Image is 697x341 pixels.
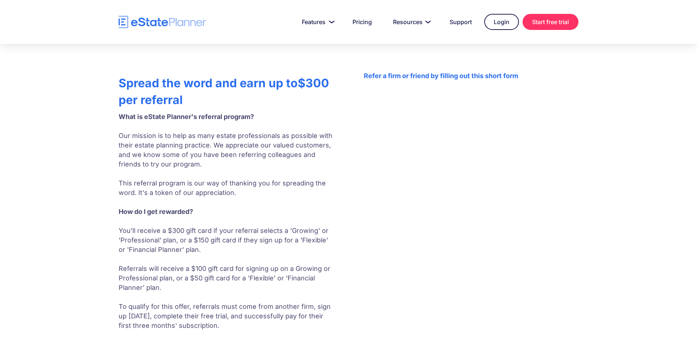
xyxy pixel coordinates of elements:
[293,15,340,29] a: Features
[119,113,254,120] strong: What is eState Planner's referral program? ‍
[384,15,437,29] a: Resources
[441,15,481,29] a: Support
[364,72,518,80] strong: Refer a firm or friend by filling out this short form
[119,112,335,330] p: Our mission is to help as many estate professionals as possible with their estate planning practi...
[119,208,193,215] strong: How do I get rewarded? ‍
[344,15,381,29] a: Pricing
[484,14,519,30] a: Login
[119,76,298,90] strong: Spread the word and earn up to
[523,14,578,30] a: Start free trial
